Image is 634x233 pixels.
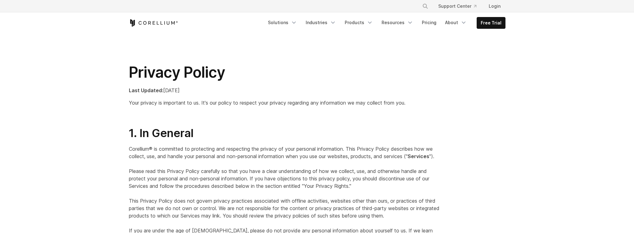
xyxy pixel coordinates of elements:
[477,17,505,28] a: Free Trial
[341,17,377,28] a: Products
[129,63,441,82] h1: Privacy Policy
[129,99,441,106] p: Your privacy is important to us. It's our policy to respect your privacy regarding any informatio...
[420,1,431,12] button: Search
[264,17,505,29] div: Navigation Menu
[378,17,417,28] a: Resources
[441,17,470,28] a: About
[302,17,340,28] a: Industries
[484,1,505,12] a: Login
[129,87,441,94] p: [DATE]
[433,1,481,12] a: Support Center
[129,87,163,93] strong: Last Updated:
[408,153,429,159] strong: Services
[129,126,441,140] h2: 1. In General
[415,1,505,12] div: Navigation Menu
[129,19,178,27] a: Corellium Home
[418,17,440,28] a: Pricing
[264,17,301,28] a: Solutions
